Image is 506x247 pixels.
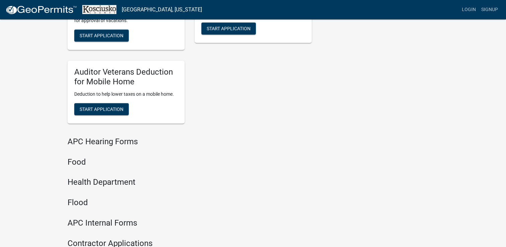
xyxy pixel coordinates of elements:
span: Start Application [80,33,123,38]
h4: APC Hearing Forms [68,137,312,147]
button: Start Application [201,22,256,34]
a: Signup [479,3,501,16]
h4: APC Internal Forms [68,218,312,228]
span: Start Application [80,106,123,111]
button: Start Application [74,103,129,115]
button: Start Application [74,29,129,42]
h4: Health Department [68,177,312,187]
a: [GEOGRAPHIC_DATA], [US_STATE] [122,4,202,15]
p: Deduction to help lower taxes on a mobile home. [74,91,178,98]
h4: Food [68,157,312,167]
img: Kosciusko County, Indiana [82,5,116,14]
a: Login [459,3,479,16]
span: Start Application [207,26,250,31]
h4: Flood [68,198,312,208]
h5: Auditor Veterans Deduction for Mobile Home [74,67,178,87]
